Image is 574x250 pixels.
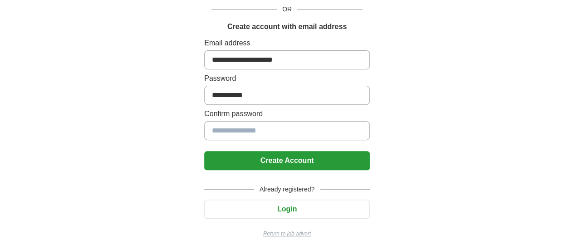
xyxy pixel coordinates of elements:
[204,38,370,49] label: Email address
[204,108,370,119] label: Confirm password
[204,205,370,213] a: Login
[254,185,320,194] span: Already registered?
[204,73,370,84] label: Password
[277,5,297,14] span: OR
[204,230,370,238] a: Return to job advert
[204,200,370,219] button: Login
[227,21,347,32] h1: Create account with email address
[204,151,370,170] button: Create Account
